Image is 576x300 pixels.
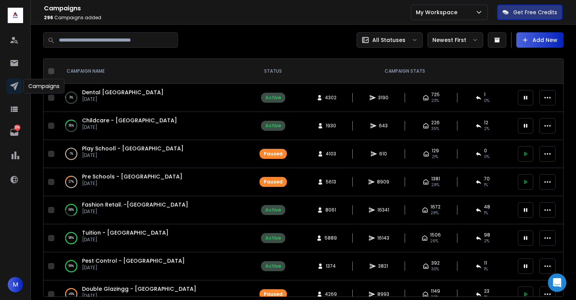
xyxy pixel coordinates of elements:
[484,204,490,210] span: 48
[69,290,74,298] p: 49 %
[326,123,336,129] span: 1930
[57,112,250,140] td: 36%Childcare - [GEOGRAPHIC_DATA][DATE]
[82,180,183,187] p: [DATE]
[264,291,283,297] div: Paused
[23,79,65,93] div: Campaigns
[431,260,440,266] span: 392
[264,179,283,185] div: Paused
[8,277,23,292] button: M
[513,8,557,16] p: Get Free Credits
[325,291,337,297] span: 4269
[82,293,196,299] p: [DATE]
[44,15,411,21] p: Campaigns added
[431,120,440,126] span: 226
[497,5,563,20] button: Get Free Credits
[265,235,281,241] div: Active
[325,207,336,213] span: 8061
[377,291,389,297] span: 8993
[548,273,566,292] div: Open Intercom Messenger
[44,4,411,13] h1: Campaigns
[484,288,489,294] span: 23
[82,88,164,96] a: Dental [GEOGRAPHIC_DATA]
[82,229,169,237] a: Tuition - [GEOGRAPHIC_DATA]
[82,152,184,158] p: [DATE]
[484,232,490,238] span: 98
[484,260,487,266] span: 11
[265,95,281,101] div: Active
[416,8,460,16] p: My Workspace
[326,151,336,157] span: 4103
[82,145,184,152] a: Play Schooll - [GEOGRAPHIC_DATA]
[57,224,250,252] td: 98%Tuition - [GEOGRAPHIC_DATA][DATE]
[431,176,440,182] span: 1381
[70,150,73,158] p: 1 %
[484,238,489,244] span: 2 %
[484,126,489,132] span: 2 %
[57,59,250,84] th: CAMPAIGN NAME
[250,59,296,84] th: STATUS
[484,148,487,154] span: 0
[296,59,513,84] th: CAMPAIGN STATS
[430,210,439,216] span: 28 %
[57,140,250,168] td: 1%Play Schooll - [GEOGRAPHIC_DATA][DATE]
[265,207,281,213] div: Active
[82,208,188,215] p: [DATE]
[82,117,177,124] span: Childcare - [GEOGRAPHIC_DATA]
[82,96,164,102] p: [DATE]
[431,266,439,272] span: 30 %
[82,237,169,243] p: [DATE]
[484,92,486,98] span: 1
[484,154,489,160] span: 0 %
[82,257,185,265] a: Pest Control - [GEOGRAPHIC_DATA]
[57,252,250,280] td: 99%Pest Control - [GEOGRAPHIC_DATA][DATE]
[378,95,388,101] span: 3190
[431,92,440,98] span: 725
[378,263,388,269] span: 3821
[379,151,387,157] span: 610
[430,232,441,238] span: 1506
[82,265,185,271] p: [DATE]
[326,179,336,185] span: 5613
[430,204,440,210] span: 1672
[69,122,74,130] p: 36 %
[379,123,388,129] span: 643
[57,168,250,196] td: 27%Pre Schools - [GEOGRAPHIC_DATA][DATE]
[264,151,283,157] div: Paused
[325,235,337,241] span: 5889
[430,238,438,244] span: 26 %
[82,124,177,130] p: [DATE]
[265,123,281,129] div: Active
[44,14,53,21] span: 296
[484,120,488,126] span: 12
[7,125,22,140] a: 204
[484,98,489,104] span: 0 %
[82,201,188,208] a: Fashion Retail. -[GEOGRAPHIC_DATA]
[377,235,389,241] span: 16143
[432,148,439,154] span: 129
[372,36,405,44] p: All Statuses
[432,154,438,160] span: 21 %
[82,173,183,180] a: Pre Schools - [GEOGRAPHIC_DATA]
[326,263,336,269] span: 1374
[516,32,564,48] button: Add New
[484,182,488,188] span: 1 %
[57,84,250,112] td: 3%Dental [GEOGRAPHIC_DATA][DATE]
[431,126,439,132] span: 35 %
[431,98,439,104] span: 23 %
[325,95,337,101] span: 4302
[14,125,20,131] p: 204
[69,262,74,270] p: 99 %
[57,196,250,224] td: 68%Fashion Retail. -[GEOGRAPHIC_DATA][DATE]
[82,285,196,293] a: Double Glazingg - [GEOGRAPHIC_DATA]
[431,182,439,188] span: 28 %
[484,176,490,182] span: 70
